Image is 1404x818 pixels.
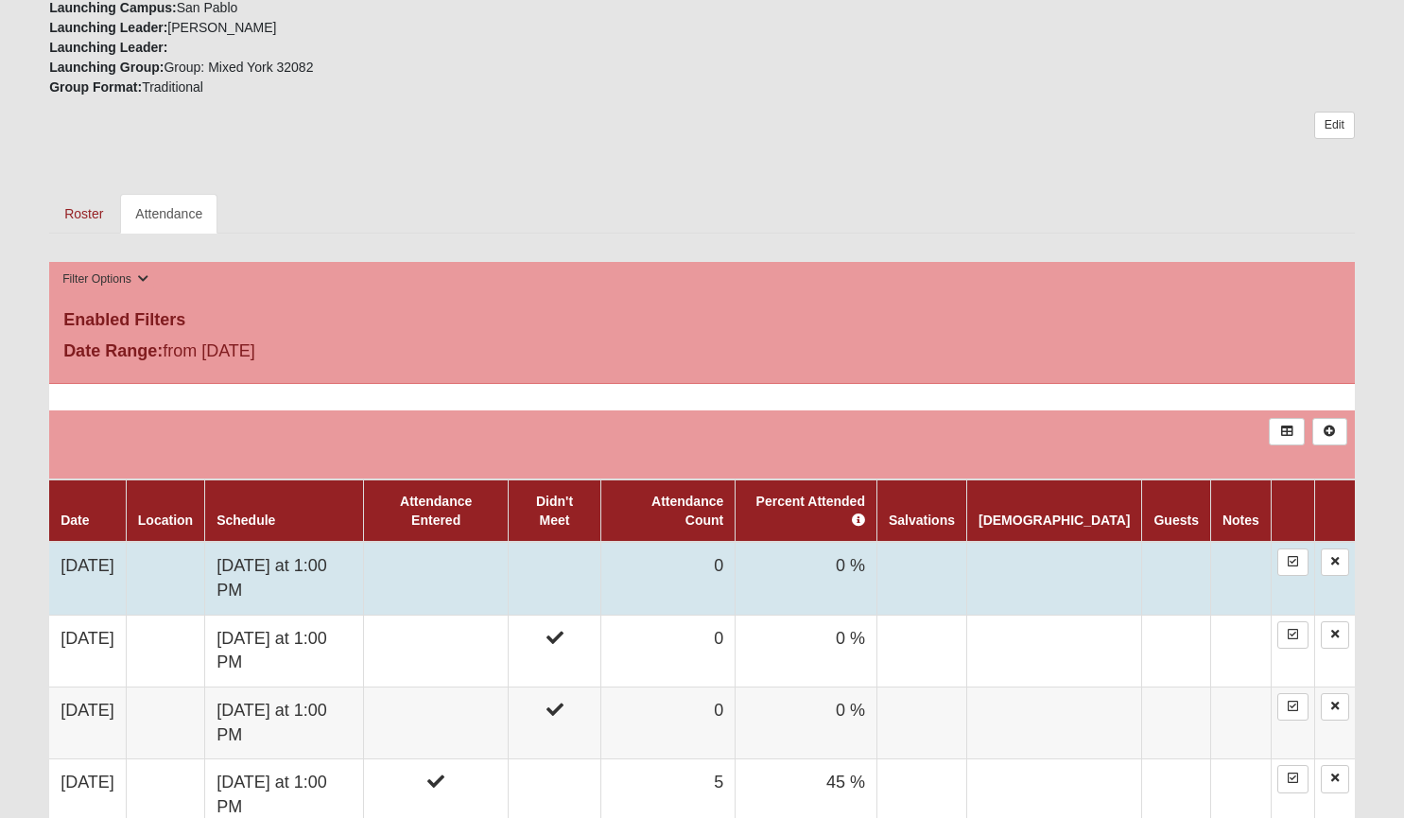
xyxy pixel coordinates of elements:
div: from [DATE] [49,339,484,369]
th: Guests [1142,479,1210,542]
td: [DATE] [49,542,126,615]
a: Attendance Entered [400,494,472,528]
a: Export to Excel [1269,418,1304,445]
a: Date [61,513,89,528]
label: Date Range: [63,339,163,364]
strong: Launching Group: [49,60,164,75]
th: Salvations [876,479,966,542]
a: Schedule [217,513,275,528]
a: Enter Attendance [1277,693,1309,721]
td: 0 [600,542,736,615]
a: Percent Attended [756,494,865,528]
a: Attendance Count [651,494,723,528]
a: Roster [49,194,118,234]
td: 0 % [736,615,877,687]
td: [DATE] [49,615,126,687]
a: Alt+N [1312,418,1347,445]
a: Edit [1314,112,1355,139]
h4: Enabled Filters [63,310,1341,331]
td: 0 % [736,687,877,758]
th: [DEMOGRAPHIC_DATA] [966,479,1141,542]
a: Enter Attendance [1277,548,1309,576]
a: Notes [1222,513,1259,528]
td: [DATE] at 1:00 PM [205,542,364,615]
strong: Launching Leader: [49,20,167,35]
td: 0 [600,687,736,758]
a: Delete [1321,765,1349,792]
td: 0 % [736,542,877,615]
td: [DATE] at 1:00 PM [205,687,364,758]
a: Enter Attendance [1277,621,1309,649]
a: Delete [1321,548,1349,576]
td: [DATE] [49,687,126,758]
td: [DATE] at 1:00 PM [205,615,364,687]
td: 0 [600,615,736,687]
button: Filter Options [57,270,154,289]
a: Delete [1321,621,1349,649]
a: Enter Attendance [1277,765,1309,792]
a: Didn't Meet [536,494,573,528]
a: Attendance [120,194,217,234]
a: Delete [1321,693,1349,721]
a: Location [138,513,193,528]
strong: Group Format: [49,79,142,95]
strong: Launching Leader: [49,40,167,55]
